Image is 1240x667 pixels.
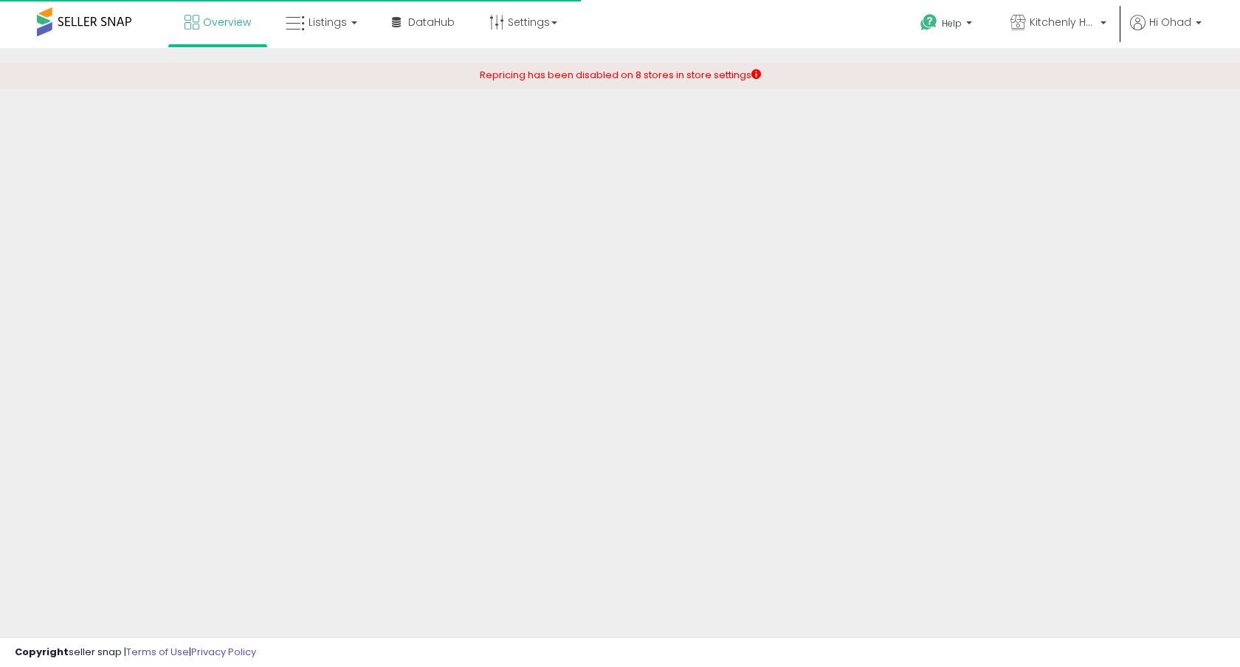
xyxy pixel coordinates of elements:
[15,645,69,659] strong: Copyright
[15,646,256,660] div: seller snap | |
[1149,15,1191,30] span: Hi Ohad
[480,69,761,83] div: Repricing has been disabled on 8 stores in store settings
[408,15,455,30] span: DataHub
[942,17,962,30] span: Help
[309,15,347,30] span: Listings
[126,645,189,659] a: Terms of Use
[203,15,251,30] span: Overview
[1130,15,1202,48] a: Hi Ohad
[920,13,938,32] i: Get Help
[191,645,256,659] a: Privacy Policy
[909,2,987,48] a: Help
[1030,15,1096,30] span: Kitchenly Home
